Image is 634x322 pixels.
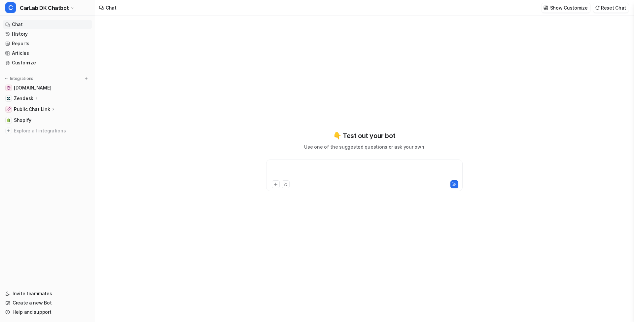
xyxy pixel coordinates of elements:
[14,85,51,91] span: [DOMAIN_NAME]
[304,143,424,150] p: Use one of the suggested questions or ask your own
[106,4,117,11] div: Chat
[3,49,92,58] a: Articles
[3,58,92,67] a: Customize
[542,3,590,13] button: Show Customize
[14,106,50,113] p: Public Chat Link
[3,20,92,29] a: Chat
[3,126,92,135] a: Explore all integrations
[3,116,92,125] a: ShopifyShopify
[550,4,588,11] p: Show Customize
[3,289,92,298] a: Invite teammates
[14,117,31,124] span: Shopify
[593,3,629,13] button: Reset Chat
[3,307,92,317] a: Help and support
[3,75,35,82] button: Integrations
[3,83,92,92] a: www.carlab.dk[DOMAIN_NAME]
[7,118,11,122] img: Shopify
[84,76,88,81] img: menu_add.svg
[20,3,69,13] span: CarLab DK Chatbot
[7,107,11,111] img: Public Chat Link
[7,96,11,100] img: Zendesk
[5,2,16,13] span: C
[544,5,548,10] img: customize
[4,76,9,81] img: expand menu
[14,125,89,136] span: Explore all integrations
[14,95,33,102] p: Zendesk
[10,76,33,81] p: Integrations
[3,29,92,39] a: History
[595,5,600,10] img: reset
[3,39,92,48] a: Reports
[3,298,92,307] a: Create a new Bot
[333,131,395,141] p: 👇 Test out your bot
[7,86,11,90] img: www.carlab.dk
[5,127,12,134] img: explore all integrations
